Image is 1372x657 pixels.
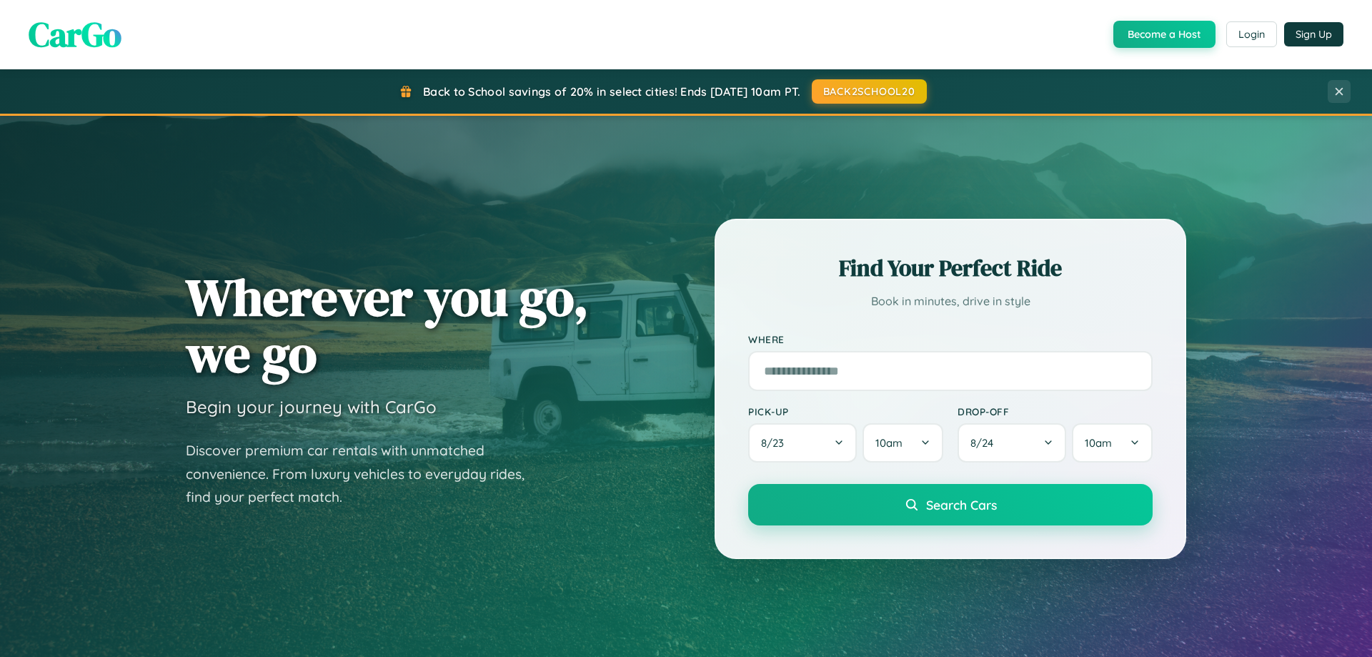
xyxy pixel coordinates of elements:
h3: Begin your journey with CarGo [186,396,437,418]
button: 8/24 [958,423,1066,463]
label: Where [748,333,1153,345]
button: Sign Up [1284,22,1343,46]
h2: Find Your Perfect Ride [748,252,1153,284]
button: 8/23 [748,423,857,463]
label: Drop-off [958,405,1153,418]
span: 8 / 24 [970,436,1000,450]
span: 10am [875,436,903,450]
button: 10am [1072,423,1153,463]
button: BACK2SCHOOL20 [812,79,927,104]
span: 8 / 23 [761,436,791,450]
label: Pick-up [748,405,943,418]
button: Search Cars [748,484,1153,525]
p: Discover premium car rentals with unmatched convenience. From luxury vehicles to everyday rides, ... [186,439,543,509]
button: Become a Host [1113,21,1216,48]
span: CarGo [29,11,121,58]
button: 10am [863,423,943,463]
span: 10am [1085,436,1112,450]
p: Book in minutes, drive in style [748,291,1153,312]
button: Login [1226,21,1277,47]
span: Back to School savings of 20% in select cities! Ends [DATE] 10am PT. [423,84,800,99]
span: Search Cars [926,497,997,513]
h1: Wherever you go, we go [186,269,589,382]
